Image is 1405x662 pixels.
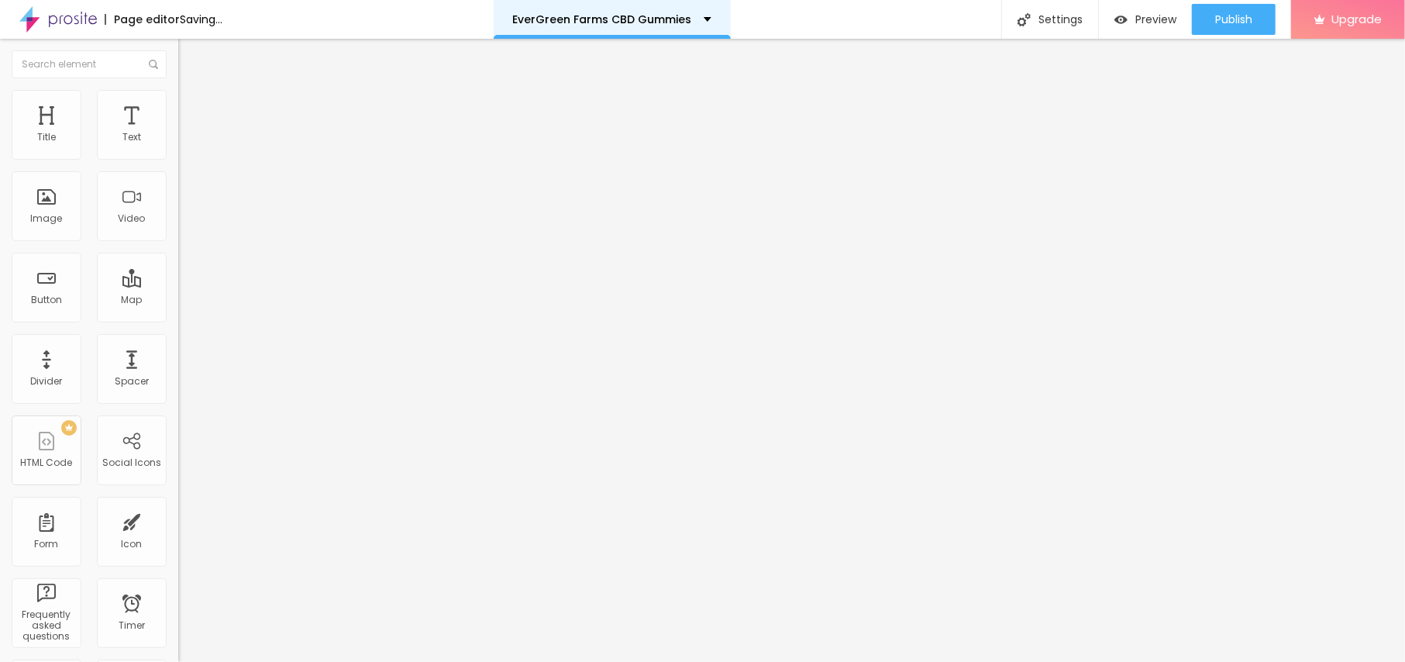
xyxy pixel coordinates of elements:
img: Icone [149,60,158,69]
div: Button [31,295,62,305]
button: Publish [1192,4,1276,35]
div: Map [122,295,143,305]
div: Text [122,132,141,143]
span: Upgrade [1331,12,1382,26]
div: Video [119,213,146,224]
img: Icone [1018,13,1031,26]
div: Frequently asked questions [15,609,77,643]
span: Preview [1135,13,1176,26]
div: Saving... [180,14,222,25]
div: Icon [122,539,143,550]
div: HTML Code [21,457,73,468]
div: Spacer [115,376,149,387]
p: EverGreen Farms CBD Gummies [513,14,692,25]
div: Divider [31,376,63,387]
input: Search element [12,50,167,78]
div: Page editor [105,14,180,25]
span: Publish [1215,13,1252,26]
iframe: Editor [178,39,1405,662]
div: Image [31,213,63,224]
div: Timer [119,620,145,631]
button: Preview [1099,4,1192,35]
div: Form [35,539,59,550]
div: Title [37,132,56,143]
img: view-1.svg [1114,13,1128,26]
div: Social Icons [102,457,161,468]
